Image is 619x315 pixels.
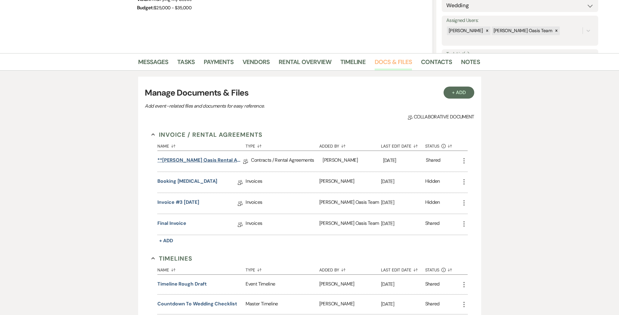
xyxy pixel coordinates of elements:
[246,263,319,274] button: Type
[177,57,195,70] a: Tasks
[319,214,381,235] div: [PERSON_NAME] Oasis Team
[425,199,440,208] div: Hidden
[425,220,440,229] div: Shared
[446,50,594,59] label: Task List(s):
[425,178,440,187] div: Hidden
[425,268,440,272] span: Status
[461,57,480,70] a: Notes
[246,275,319,294] div: Event Timeline
[425,139,460,151] button: Status
[157,280,206,288] button: Timeline rough draft
[319,172,381,193] div: [PERSON_NAME]
[381,139,425,151] button: Last Edit Date
[157,237,175,245] button: + Add
[446,16,594,25] label: Assigned Users:
[381,280,425,288] p: [DATE]
[157,178,217,187] a: Booking [MEDICAL_DATA]
[151,254,192,263] button: Timelines
[145,102,355,110] p: Add event–related files and documents for easy reference.
[154,5,191,11] span: $25,000 - $35,000
[447,26,484,35] div: [PERSON_NAME]
[251,151,323,172] div: Contracts / Rental Agreements
[157,263,246,274] button: Name
[425,300,440,308] div: Shared
[383,157,426,164] p: [DATE]
[381,199,425,206] p: [DATE]
[137,5,154,11] span: Budget:
[243,57,270,70] a: Vendors
[444,87,474,99] button: + Add
[246,295,319,314] div: Master Timeline
[246,214,319,235] div: Invoices
[157,139,246,151] button: Name
[425,263,460,274] button: Status
[246,139,319,151] button: Type
[246,172,319,193] div: Invoices
[319,295,381,314] div: [PERSON_NAME]
[138,57,169,70] a: Messages
[425,280,440,289] div: Shared
[319,263,381,274] button: Added By
[425,144,440,148] span: Status
[157,157,243,166] a: **[PERSON_NAME] Oasis Rental Agreement**
[157,199,199,208] a: Invoice #3 [DATE]
[381,178,425,185] p: [DATE]
[157,300,237,307] button: Countdown to Wedding Checklist
[319,139,381,151] button: Added By
[145,87,474,99] h3: Manage Documents & Files
[159,237,173,244] span: + Add
[492,26,553,35] div: [PERSON_NAME] Oasis Team
[279,57,331,70] a: Rental Overview
[246,193,319,214] div: Invoices
[381,263,425,274] button: Last Edit Date
[421,57,452,70] a: Contacts
[340,57,366,70] a: Timeline
[319,193,381,214] div: [PERSON_NAME] Oasis Team
[151,130,262,139] button: Invoice / Rental Agreements
[381,220,425,228] p: [DATE]
[426,157,440,166] div: Shared
[319,275,381,294] div: [PERSON_NAME]
[381,300,425,308] p: [DATE]
[323,151,383,172] div: [PERSON_NAME]
[157,220,186,229] a: Final Invoice
[204,57,234,70] a: Payments
[375,57,412,70] a: Docs & Files
[408,113,474,121] span: Collaborative document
